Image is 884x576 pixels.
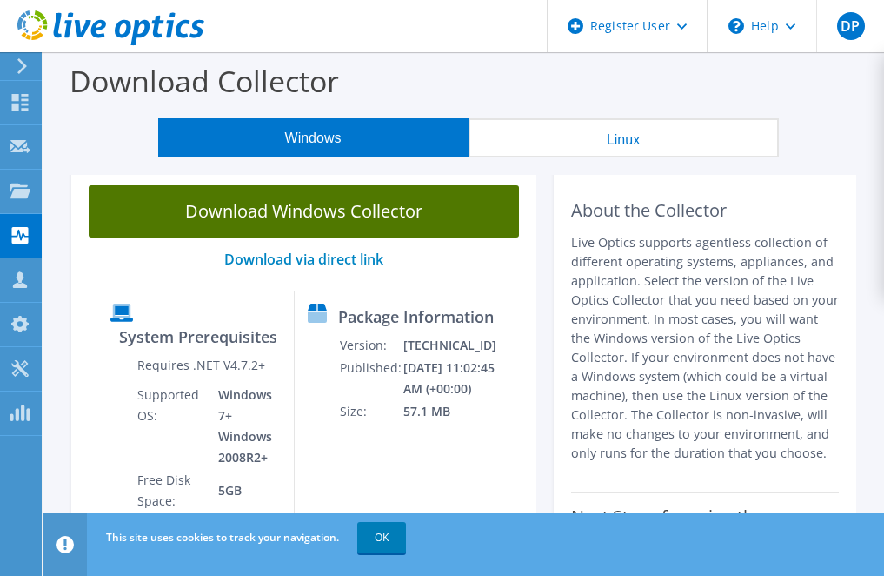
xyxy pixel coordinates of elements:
[205,469,281,512] td: 5GB
[136,512,205,535] td: Memory:
[339,334,402,357] td: Version:
[70,61,339,101] label: Download Collector
[571,506,839,548] label: Next Steps for using the Collector
[402,400,497,423] td: 57.1 MB
[158,118,469,157] button: Windows
[402,357,497,400] td: [DATE] 11:02:45 AM (+00:00)
[571,233,839,463] p: Live Optics supports agentless collection of different operating systems, appliances, and applica...
[224,250,383,269] a: Download via direct link
[119,328,277,345] label: System Prerequisites
[89,185,519,238] a: Download Windows Collector
[106,530,339,545] span: This site uses cookies to track your navigation.
[469,118,779,157] button: Linux
[402,334,497,357] td: [TECHNICAL_ID]
[205,384,281,469] td: Windows 7+ Windows 2008R2+
[728,18,744,34] svg: \n
[837,12,865,40] span: DP
[136,469,205,512] td: Free Disk Space:
[357,522,406,553] a: OK
[339,400,402,423] td: Size:
[571,200,839,221] h2: About the Collector
[339,357,402,400] td: Published:
[136,384,205,469] td: Supported OS:
[137,357,265,374] label: Requires .NET V4.7.2+
[338,308,494,325] label: Package Information
[205,512,281,535] td: 1GB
